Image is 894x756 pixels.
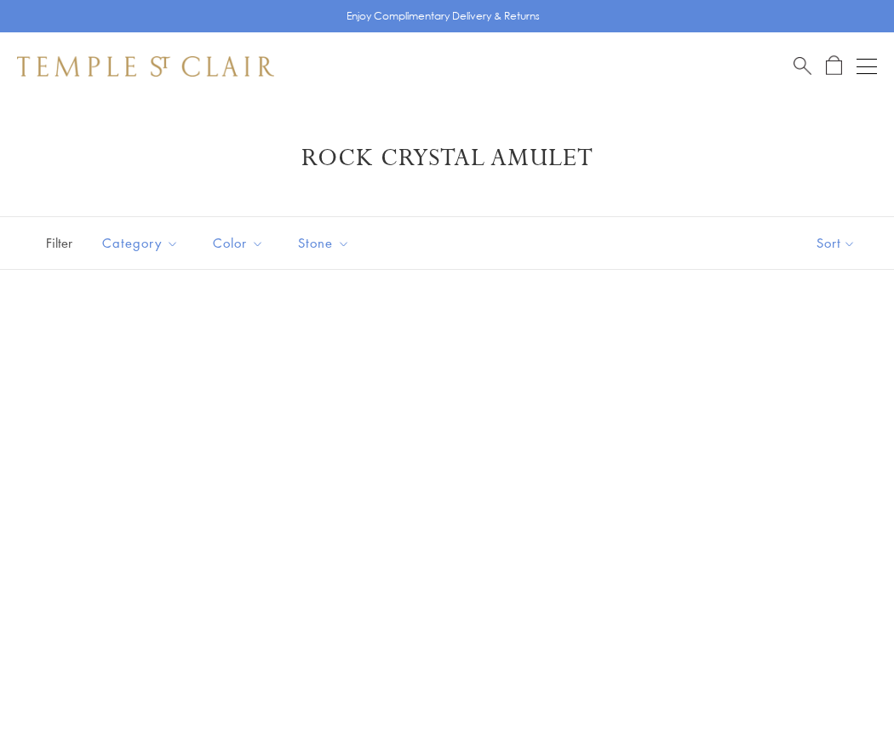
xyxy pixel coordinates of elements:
[794,55,811,77] a: Search
[94,232,192,254] span: Category
[204,232,277,254] span: Color
[200,224,277,262] button: Color
[285,224,363,262] button: Stone
[857,56,877,77] button: Open navigation
[43,143,851,174] h1: Rock Crystal Amulet
[347,8,540,25] p: Enjoy Complimentary Delivery & Returns
[289,232,363,254] span: Stone
[17,56,274,77] img: Temple St. Clair
[778,217,894,269] button: Show sort by
[89,224,192,262] button: Category
[826,55,842,77] a: Open Shopping Bag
